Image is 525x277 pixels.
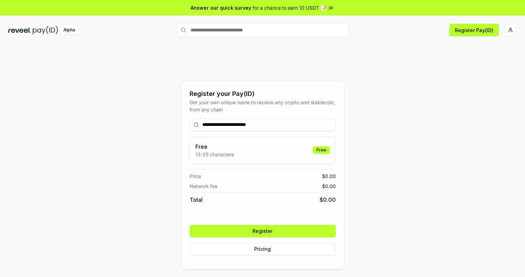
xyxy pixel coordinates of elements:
[8,26,31,34] img: reveel_dark
[322,172,336,180] span: $ 0.00
[190,182,217,190] span: Network fee
[190,99,336,113] div: Get your own unique name to receive any crypto and stablecoin, from any chain
[190,172,201,180] span: Price
[449,24,499,36] button: Register Pay(ID)
[253,4,326,11] span: for a chance to earn 10 USDT 📝
[190,89,336,99] div: Register your Pay(ID)
[322,182,336,190] span: $ 0.00
[190,225,336,237] button: Register
[195,151,234,158] p: 13-25 characters
[195,142,234,151] h3: Free
[60,26,79,34] div: Alpha
[313,146,330,154] div: Free
[33,26,58,34] img: pay_id
[190,196,203,204] span: Total
[320,196,336,204] span: $ 0.00
[190,243,336,255] button: Pricing
[191,4,251,11] span: Answer our quick survey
